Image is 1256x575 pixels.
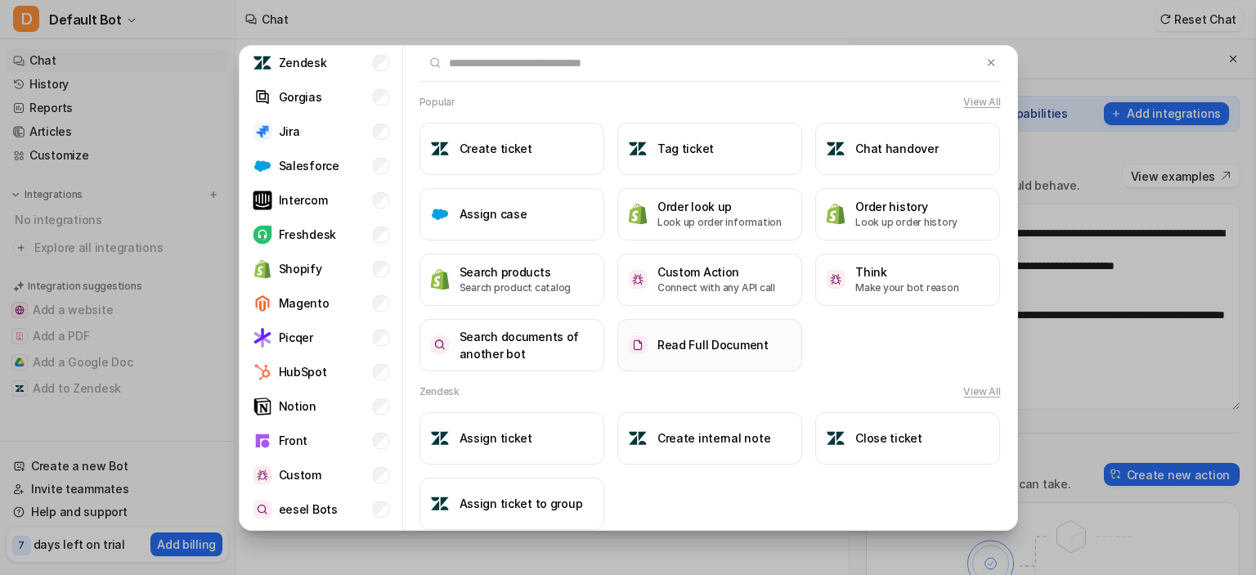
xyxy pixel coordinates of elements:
img: Chat handover [826,139,846,159]
p: Freshdesk [279,226,336,243]
h3: Chat handover [855,140,938,157]
button: ThinkThinkMake your bot reason [815,254,1000,306]
h3: Tag ticket [657,140,714,157]
p: Notion [279,398,316,415]
h3: Create ticket [460,140,532,157]
img: Assign ticket [430,429,450,448]
p: Intercom [279,191,328,209]
h3: Close ticket [855,429,922,447]
button: Custom ActionCustom ActionConnect with any API call [617,254,802,306]
button: Close ticketClose ticket [815,412,1000,465]
img: Assign case [430,204,450,224]
button: Read Full DocumentRead Full Document [617,319,802,371]
p: Jira [279,123,300,140]
p: Zendesk [279,54,327,71]
img: Custom Action [628,270,648,289]
img: Create internal note [628,429,648,448]
button: Search documents of another botSearch documents of another bot [419,319,604,371]
button: Assign ticket to groupAssign ticket to group [419,478,604,530]
p: Shopify [279,260,322,277]
h3: Order look up [657,198,782,215]
h2: Zendesk [419,384,460,399]
button: Search productsSearch productsSearch product catalog [419,254,604,306]
button: Chat handoverChat handover [815,123,1000,175]
button: Create ticketCreate ticket [419,123,604,175]
img: Search products [430,268,450,290]
button: Order historyOrder historyLook up order history [815,188,1000,240]
p: Picqer [279,329,313,346]
p: Gorgias [279,88,322,106]
p: Look up order information [657,215,782,230]
button: Create internal noteCreate internal note [617,412,802,465]
h3: Assign case [460,205,527,222]
h3: Search products [460,263,572,281]
h3: Order history [855,198,958,215]
img: Read Full Document [628,335,648,354]
p: HubSpot [279,363,327,380]
button: Tag ticketTag ticket [617,123,802,175]
p: Make your bot reason [855,281,958,295]
p: Custom [279,466,321,483]
img: Close ticket [826,429,846,448]
button: View All [963,95,1000,110]
h3: Assign ticket to group [460,495,583,512]
h3: Read Full Document [657,336,769,353]
p: Magento [279,294,330,312]
p: Search product catalog [460,281,572,295]
img: Tag ticket [628,139,648,159]
button: Assign ticketAssign ticket [419,412,604,465]
p: Look up order history [855,215,958,230]
img: Create ticket [430,139,450,159]
img: Assign ticket to group [430,494,450,514]
h2: Popular [419,95,455,110]
img: Order look up [628,203,648,225]
img: Think [826,270,846,289]
h3: Search documents of another bot [460,328,594,362]
img: Search documents of another bot [430,335,450,354]
button: Order look upOrder look upLook up order information [617,188,802,240]
p: Connect with any API call [657,281,775,295]
p: eesel Bots [279,501,338,518]
img: Order history [826,203,846,225]
h3: Create internal note [657,429,770,447]
p: Salesforce [279,157,339,174]
h3: Think [855,263,958,281]
h3: Custom Action [657,263,775,281]
button: View All [963,384,1000,399]
p: Front [279,432,308,449]
button: Assign caseAssign case [419,188,604,240]
h3: Assign ticket [460,429,532,447]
